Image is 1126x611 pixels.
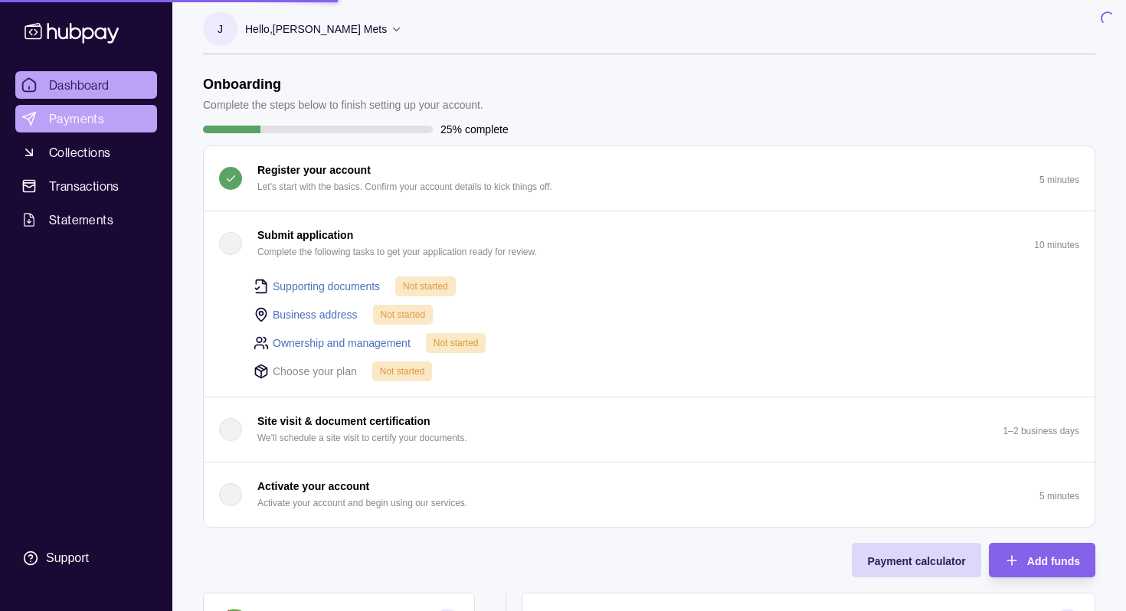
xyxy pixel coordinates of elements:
[15,542,157,574] a: Support
[1027,555,1080,567] span: Add funds
[381,309,426,320] span: Not started
[15,71,157,99] a: Dashboard
[1003,426,1079,436] p: 1–2 business days
[852,543,980,577] button: Payment calculator
[218,21,223,38] p: J
[273,335,411,351] a: Ownership and management
[49,211,113,229] span: Statements
[203,76,483,93] h1: Onboarding
[49,143,110,162] span: Collections
[257,162,371,178] p: Register your account
[49,177,119,195] span: Transactions
[257,478,369,495] p: Activate your account
[273,278,380,295] a: Supporting documents
[1039,175,1079,185] p: 5 minutes
[257,178,552,195] p: Let's start with the basics. Confirm your account details to kick things off.
[440,121,509,138] p: 25% complete
[46,550,89,567] div: Support
[1039,491,1079,502] p: 5 minutes
[434,338,479,348] span: Not started
[203,96,483,113] p: Complete the steps below to finish setting up your account.
[403,281,448,292] span: Not started
[273,363,357,380] p: Choose your plan
[257,413,430,430] p: Site visit & document certification
[49,76,110,94] span: Dashboard
[15,139,157,166] a: Collections
[989,543,1095,577] button: Add funds
[15,172,157,200] a: Transactions
[1034,240,1079,250] p: 10 minutes
[15,206,157,234] a: Statements
[204,462,1095,527] button: Activate your account Activate your account and begin using our services.5 minutes
[257,243,537,260] p: Complete the following tasks to get your application ready for review.
[204,276,1095,397] div: Submit application Complete the following tasks to get your application ready for review.10 minutes
[257,430,467,446] p: We'll schedule a site visit to certify your documents.
[257,495,467,511] p: Activate your account and begin using our services.
[15,105,157,132] a: Payments
[380,366,425,377] span: Not started
[204,397,1095,462] button: Site visit & document certification We'll schedule a site visit to certify your documents.1–2 bus...
[245,21,387,38] p: Hello, [PERSON_NAME] Mets
[204,211,1095,276] button: Submit application Complete the following tasks to get your application ready for review.10 minutes
[257,227,353,243] p: Submit application
[273,306,358,323] a: Business address
[49,109,104,128] span: Payments
[204,146,1095,211] button: Register your account Let's start with the basics. Confirm your account details to kick things of...
[867,555,965,567] span: Payment calculator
